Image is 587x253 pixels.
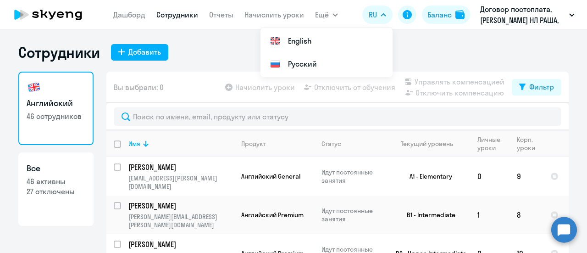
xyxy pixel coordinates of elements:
[114,82,164,93] span: Вы выбрали: 0
[321,140,341,148] div: Статус
[509,157,543,196] td: 9
[128,140,233,148] div: Имя
[241,140,314,148] div: Продукт
[427,9,452,20] div: Баланс
[385,196,470,234] td: B1 - Intermediate
[470,196,509,234] td: 1
[369,9,377,20] span: RU
[422,6,470,24] button: Балансbalance
[18,152,94,226] a: Все46 активны27 отключены
[27,97,85,109] h3: Английский
[128,239,232,249] p: [PERSON_NAME]
[260,28,393,77] ul: Ещё
[128,162,232,172] p: [PERSON_NAME]
[509,196,543,234] td: 8
[128,174,233,191] p: [EMAIL_ADDRESS][PERSON_NAME][DOMAIN_NAME]
[27,80,41,95] img: english
[321,207,384,223] p: Идут постоянные занятия
[114,107,561,126] input: Поиск по имени, email, продукту или статусу
[241,211,304,219] span: Английский Premium
[270,58,281,69] img: Русский
[241,140,266,148] div: Продукт
[111,44,168,61] button: Добавить
[244,10,304,19] a: Начислить уроки
[476,4,579,26] button: Договор постоплата, [PERSON_NAME] НЛ РАША, ООО
[477,135,509,152] div: Личные уроки
[241,172,300,180] span: Английский General
[128,162,233,172] a: [PERSON_NAME]
[27,111,85,121] p: 46 сотрудников
[385,157,470,196] td: A1 - Elementary
[362,6,393,24] button: RU
[321,168,384,185] p: Идут постоянные занятия
[480,4,565,26] p: Договор постоплата, [PERSON_NAME] НЛ РАША, ООО
[455,10,465,19] img: balance
[128,239,233,249] a: [PERSON_NAME]
[113,10,145,19] a: Дашборд
[128,140,140,148] div: Имя
[392,140,470,148] div: Текущий уровень
[477,135,503,152] div: Личные уроки
[18,72,94,145] a: Английский46 сотрудников
[128,201,232,211] p: [PERSON_NAME]
[321,140,384,148] div: Статус
[128,201,233,211] a: [PERSON_NAME]
[27,186,85,197] p: 27 отключены
[128,46,161,57] div: Добавить
[517,135,543,152] div: Корп. уроки
[470,157,509,196] td: 0
[209,10,233,19] a: Отчеты
[128,213,233,229] p: [PERSON_NAME][EMAIL_ADDRESS][PERSON_NAME][DOMAIN_NAME]
[270,35,281,46] img: English
[27,163,85,174] h3: Все
[156,10,198,19] a: Сотрудники
[18,43,100,62] h1: Сотрудники
[27,176,85,186] p: 46 активны
[517,135,537,152] div: Корп. уроки
[315,9,329,20] span: Ещё
[529,81,554,92] div: Фильтр
[401,140,453,148] div: Текущий уровень
[315,6,338,24] button: Ещё
[512,79,561,96] button: Фильтр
